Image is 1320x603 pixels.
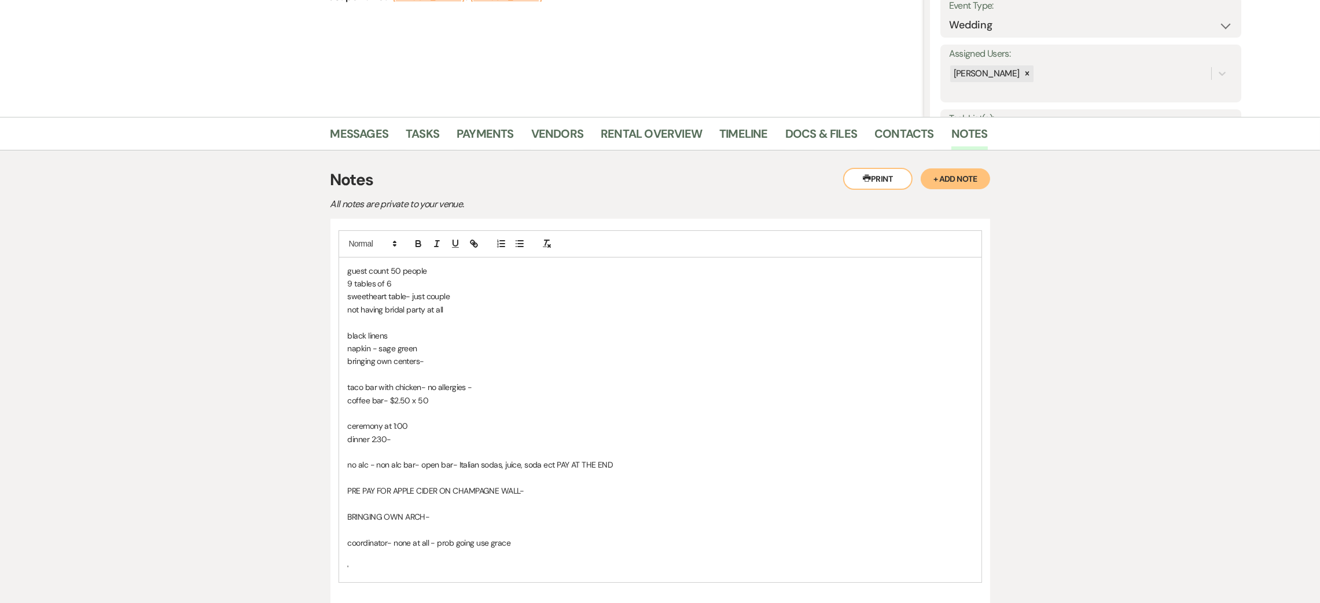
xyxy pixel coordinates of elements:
button: Print [843,168,913,190]
p: dinner 2:30- [348,433,973,446]
p: coordinator- none at all - prob going use grace [348,536,973,549]
p: napkin - sage green [348,342,973,355]
p: black linens [348,329,973,342]
a: Timeline [719,124,768,150]
p: ' [348,562,973,575]
a: Vendors [531,124,583,150]
p: ceremony at 1:00 [348,420,973,432]
div: [PERSON_NAME] [950,65,1021,82]
p: 9 tables of 6 [348,277,973,290]
p: coffee bar- $2.50 x 50 [348,394,973,407]
p: no alc - non alc bar- open bar- Italian sodas, juice, soda ect PAY AT THE END [348,458,973,471]
a: Messages [330,124,389,150]
a: Rental Overview [601,124,702,150]
a: Payments [457,124,514,150]
a: Docs & Files [785,124,857,150]
p: All notes are private to your venue. [330,197,736,212]
p: taco bar with chicken- no allergies - [348,381,973,394]
h3: Notes [330,168,990,192]
label: Assigned Users: [949,46,1233,62]
p: bringing own centers- [348,355,973,367]
p: not having bridal party at all [348,303,973,316]
a: Notes [951,124,988,150]
p: guest count 50 people [348,264,973,277]
a: Contacts [874,124,934,150]
p: sweetheart table- just couple [348,290,973,303]
label: Task List(s): [949,111,1233,127]
a: Tasks [406,124,439,150]
p: BRINGING OWN ARCH- [348,510,973,523]
button: + Add Note [921,168,990,189]
p: PRE PAY FOR APPLE CIDER ON CHAMPAGNE WALL- [348,484,973,497]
